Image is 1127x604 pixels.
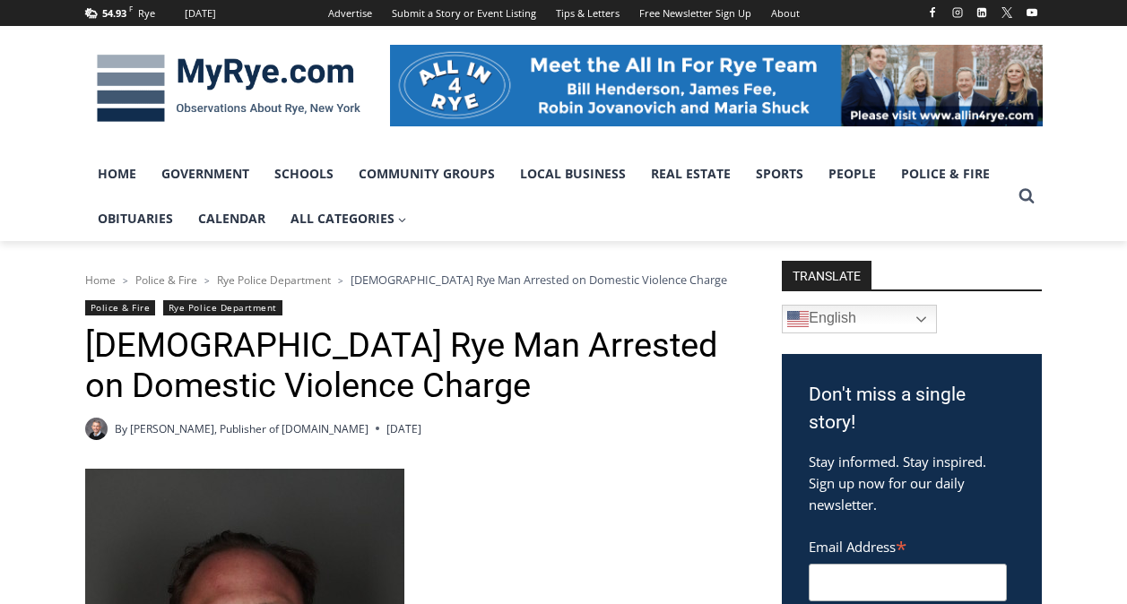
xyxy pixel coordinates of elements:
a: Instagram [947,2,968,23]
a: People [816,151,889,196]
nav: Breadcrumbs [85,271,735,289]
nav: Primary Navigation [85,151,1010,242]
a: Police & Fire [135,272,197,288]
a: All Categories [278,196,420,241]
h1: [DEMOGRAPHIC_DATA] Rye Man Arrested on Domestic Violence Charge [85,325,735,407]
p: Stay informed. Stay inspired. Sign up now for our daily newsletter. [809,451,1015,515]
a: Schools [262,151,346,196]
a: Home [85,151,149,196]
time: [DATE] [386,420,421,437]
a: Community Groups [346,151,507,196]
strong: TRANSLATE [782,261,871,289]
a: Local Business [507,151,638,196]
span: F [129,4,133,13]
a: X [996,2,1018,23]
span: 54.93 [102,6,126,20]
div: Rye [138,5,155,22]
a: Author image [85,418,108,440]
span: > [204,274,210,287]
a: Police & Fire [889,151,1002,196]
a: Calendar [186,196,278,241]
a: Rye Police Department [217,272,331,288]
a: Rye Police Department [163,300,282,315]
img: MyRye.com [85,42,372,135]
a: Sports [743,151,816,196]
a: Linkedin [971,2,993,23]
a: Facebook [922,2,943,23]
a: Government [149,151,262,196]
a: English [782,305,937,333]
span: All Categories [290,209,407,229]
span: > [123,274,128,287]
button: View Search Form [1010,180,1043,212]
div: [DATE] [185,5,216,22]
a: Real Estate [638,151,743,196]
label: Email Address [809,529,1007,561]
a: Police & Fire [85,300,156,315]
h3: Don't miss a single story! [809,381,1015,437]
img: All in for Rye [390,45,1043,125]
a: [PERSON_NAME], Publisher of [DOMAIN_NAME] [130,421,368,436]
span: [DEMOGRAPHIC_DATA] Rye Man Arrested on Domestic Violence Charge [351,272,727,288]
span: By [115,420,127,437]
a: Obituaries [85,196,186,241]
a: YouTube [1021,2,1043,23]
a: Home [85,272,116,288]
img: en [787,308,809,330]
span: > [338,274,343,287]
